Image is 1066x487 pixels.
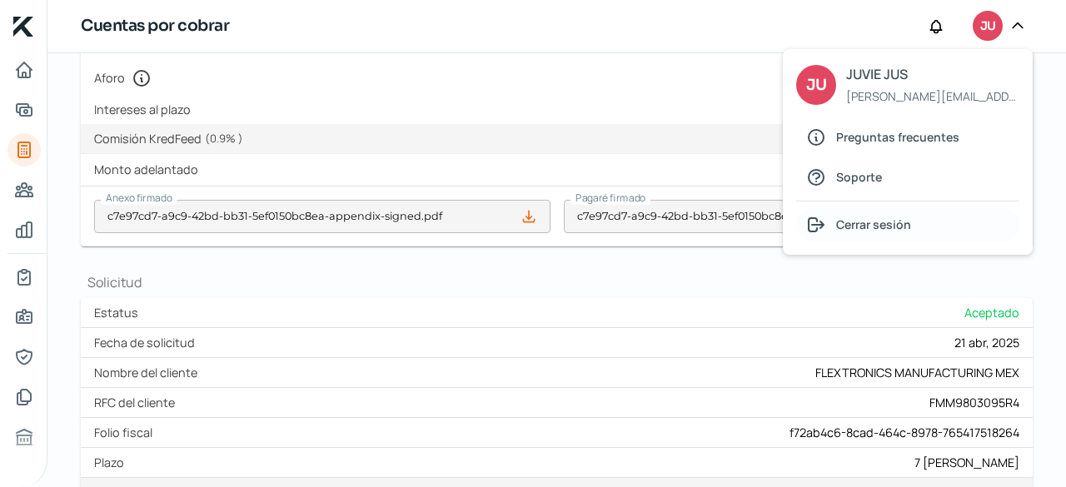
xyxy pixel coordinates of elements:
span: JU [980,17,995,37]
h1: Solicitud [81,273,1033,291]
a: Inicio [7,53,41,87]
label: Estatus [94,305,145,321]
label: Nombre del cliente [94,365,204,380]
div: FMM9803095R4 [929,395,1019,410]
span: Preguntas frecuentes [836,127,959,147]
label: Comisión KredFeed [94,131,250,147]
label: RFC del cliente [94,395,182,410]
label: Aforo [94,68,158,88]
span: Anexo firmado [106,191,172,205]
span: ( 0.9 % ) [205,131,243,146]
a: Tus créditos [7,133,41,166]
span: Cerrar sesión [836,214,911,235]
div: f72ab4c6-8cad-464c-8978-765417518264 [790,425,1019,440]
span: JU [806,72,826,98]
a: Buró de crédito [7,420,41,454]
span: Soporte [836,166,882,187]
label: Plazo [94,455,131,470]
a: Adelantar facturas [7,93,41,127]
div: FLEXTRONICS MANUFACTURING MEX [815,365,1019,380]
span: JUVIE JUS [846,62,1019,87]
span: Pagaré firmado [575,191,645,205]
a: Mi contrato [7,261,41,294]
label: Monto adelantado [94,162,205,177]
h1: Cuentas por cobrar [81,14,229,38]
a: Representantes [7,340,41,374]
a: Información general [7,301,41,334]
div: 7 [PERSON_NAME] [914,455,1019,470]
label: Fecha de solicitud [94,335,202,350]
label: Intereses al plazo [94,102,197,117]
span: [PERSON_NAME][EMAIL_ADDRESS][PERSON_NAME][DOMAIN_NAME] [846,86,1019,107]
a: Mis finanzas [7,213,41,246]
a: Documentos [7,380,41,414]
a: Pago a proveedores [7,173,41,206]
div: 21 abr, 2025 [954,335,1019,350]
label: Folio fiscal [94,425,159,440]
span: Aceptado [964,305,1019,321]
